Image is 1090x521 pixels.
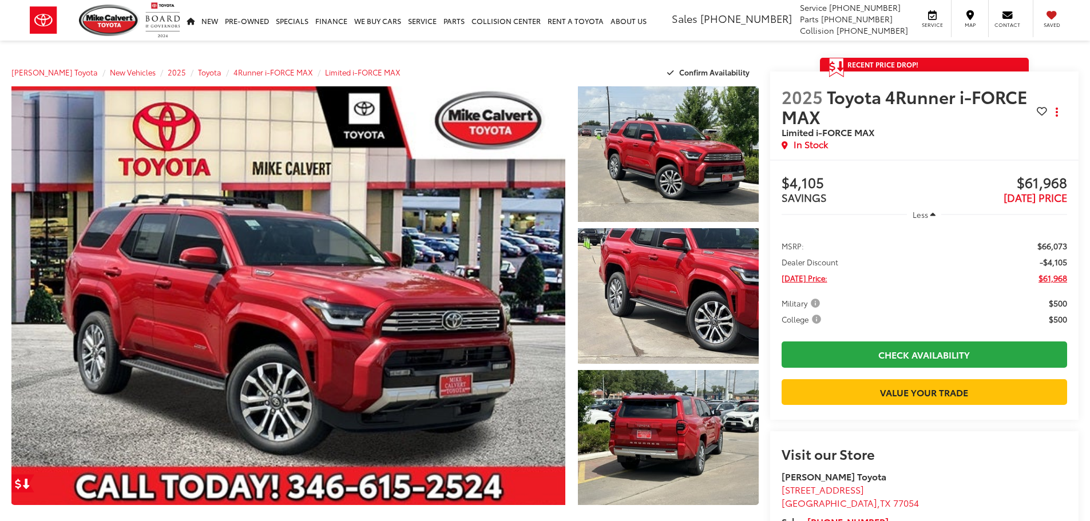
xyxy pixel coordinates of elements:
h2: Visit our Store [782,446,1067,461]
span: $500 [1049,313,1067,325]
span: $61,968 [1039,272,1067,284]
span: Get Price Drop Alert [829,58,844,77]
a: Value Your Trade [782,379,1067,405]
span: SAVINGS [782,190,827,205]
span: [GEOGRAPHIC_DATA] [782,496,877,509]
span: Saved [1039,21,1064,29]
span: , [782,496,919,509]
a: Check Availability [782,341,1067,367]
span: $500 [1049,297,1067,309]
a: [STREET_ADDRESS] [GEOGRAPHIC_DATA],TX 77054 [782,483,919,509]
span: [PHONE_NUMBER] [829,2,901,13]
span: TX [880,496,891,509]
span: Less [913,209,928,220]
span: Military [782,297,822,309]
a: Expand Photo 3 [578,370,759,506]
button: College [782,313,825,325]
span: -$4,105 [1040,256,1067,268]
span: Map [957,21,982,29]
a: Limited i-FORCE MAX [325,67,401,77]
a: 4Runner i-FORCE MAX [233,67,313,77]
span: dropdown dots [1056,108,1058,117]
a: [PERSON_NAME] Toyota [11,67,98,77]
span: In Stock [794,138,828,151]
span: [PHONE_NUMBER] [700,11,792,26]
span: 77054 [893,496,919,509]
span: Limited i-FORCE MAX [782,125,875,138]
a: Get Price Drop Alert Recent Price Drop! [820,58,1029,71]
a: Expand Photo 1 [578,86,759,222]
span: [PHONE_NUMBER] [837,25,908,36]
button: Less [907,204,941,225]
button: Military [782,297,824,309]
span: $4,105 [782,175,925,192]
span: $66,073 [1037,240,1067,252]
img: 2025 Toyota 4Runner i-FORCE MAX Limited i-FORCE MAX [6,84,570,507]
a: New Vehicles [110,67,156,77]
span: [DATE] Price: [782,272,827,284]
span: Dealer Discount [782,256,838,268]
span: [STREET_ADDRESS] [782,483,864,496]
span: $61,968 [924,175,1067,192]
strong: [PERSON_NAME] Toyota [782,470,886,483]
button: Actions [1047,102,1067,122]
span: Sales [672,11,697,26]
span: [PHONE_NUMBER] [821,13,893,25]
a: Toyota [198,67,221,77]
a: Expand Photo 2 [578,228,759,364]
span: [DATE] PRICE [1004,190,1067,205]
span: Parts [800,13,819,25]
img: 2025 Toyota 4Runner i-FORCE MAX Limited i-FORCE MAX [576,226,760,365]
span: Contact [994,21,1020,29]
span: Toyota 4Runner i-FORCE MAX [782,84,1028,129]
img: Mike Calvert Toyota [79,5,140,36]
span: 2025 [782,84,823,109]
span: Service [919,21,945,29]
span: Recent Price Drop! [847,59,918,69]
img: 2025 Toyota 4Runner i-FORCE MAX Limited i-FORCE MAX [576,368,760,507]
span: Service [800,2,827,13]
button: Confirm Availability [661,62,759,82]
span: Confirm Availability [679,67,750,77]
span: College [782,313,823,325]
span: MSRP: [782,240,804,252]
img: 2025 Toyota 4Runner i-FORCE MAX Limited i-FORCE MAX [576,85,760,223]
a: Expand Photo 0 [11,86,565,505]
span: Collision [800,25,834,36]
a: 2025 [168,67,186,77]
a: Get Price Drop Alert [11,474,34,492]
